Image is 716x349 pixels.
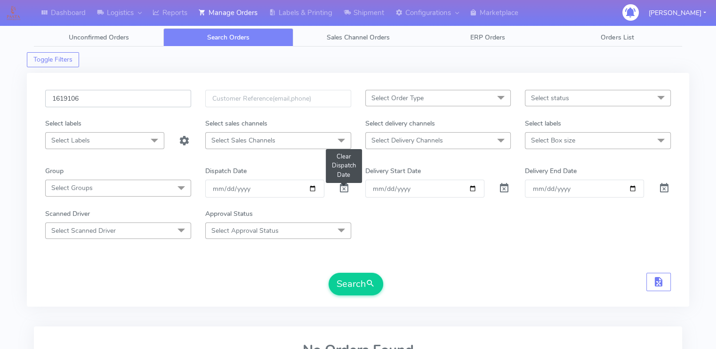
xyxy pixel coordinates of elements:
[365,166,421,176] label: Delivery Start Date
[34,28,682,47] ul: Tabs
[470,33,505,42] span: ERP Orders
[205,119,267,128] label: Select sales channels
[531,94,569,103] span: Select status
[365,119,435,128] label: Select delivery channels
[371,136,443,145] span: Select Delivery Channels
[205,209,253,219] label: Approval Status
[601,33,634,42] span: Orders List
[531,136,575,145] span: Select Box size
[371,94,424,103] span: Select Order Type
[51,226,116,235] span: Select Scanned Driver
[45,90,191,107] input: Order Id
[525,119,561,128] label: Select labels
[525,166,577,176] label: Delivery End Date
[211,136,275,145] span: Select Sales Channels
[329,273,383,295] button: Search
[205,166,247,176] label: Dispatch Date
[642,3,713,23] button: [PERSON_NAME]
[51,136,90,145] span: Select Labels
[69,33,129,42] span: Unconfirmed Orders
[207,33,249,42] span: Search Orders
[45,209,90,219] label: Scanned Driver
[327,33,390,42] span: Sales Channel Orders
[205,90,351,107] input: Customer Reference(email,phone)
[27,52,79,67] button: Toggle Filters
[51,183,93,192] span: Select Groups
[211,226,279,235] span: Select Approval Status
[45,119,81,128] label: Select labels
[45,166,64,176] label: Group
